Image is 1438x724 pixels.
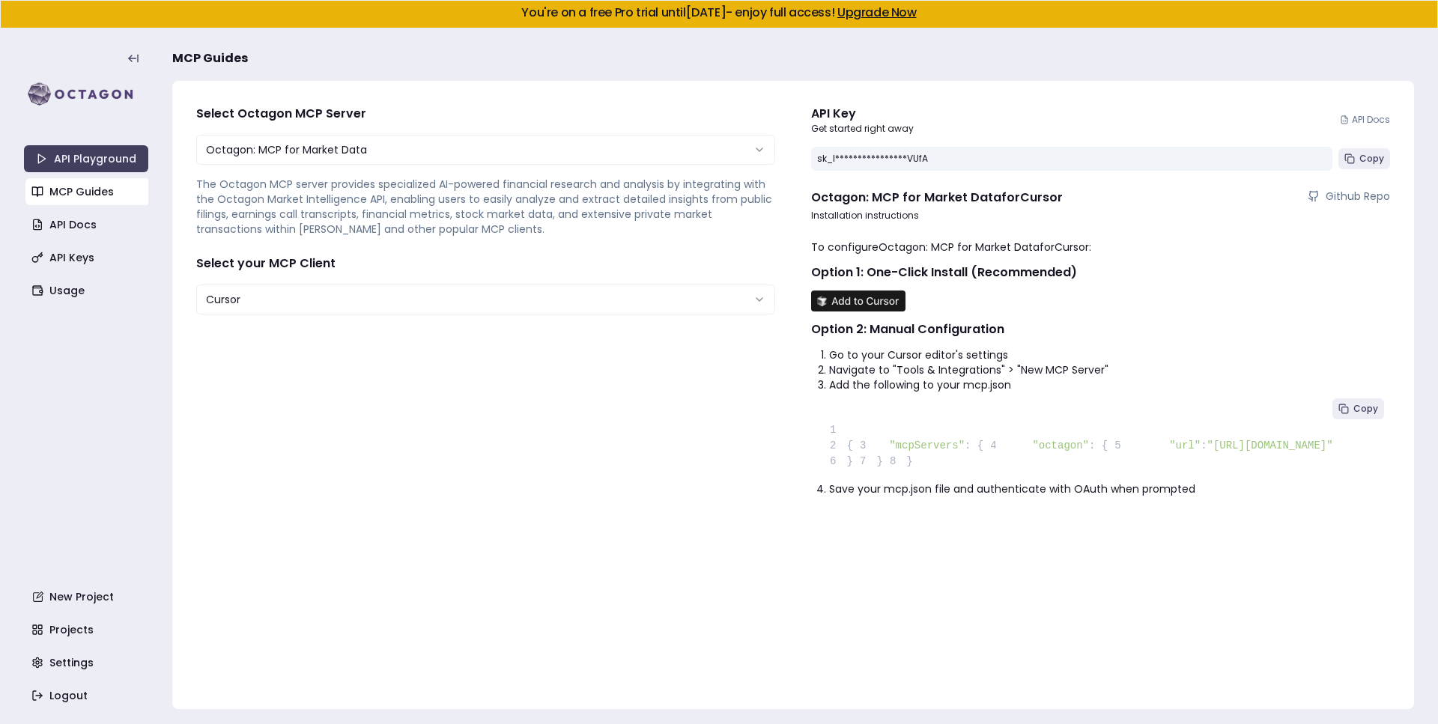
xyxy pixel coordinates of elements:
[823,439,853,451] span: {
[1089,439,1108,451] span: : {
[1332,398,1384,419] button: Copy
[24,145,148,172] a: API Playground
[25,649,150,676] a: Settings
[1207,439,1333,451] span: "[URL][DOMAIN_NAME]"
[829,481,1390,496] li: Save your mcp.json file and authenticate with OAuth when prompted
[823,454,847,469] span: 6
[196,105,775,123] h4: Select Octagon MCP Server
[1308,189,1390,204] a: Github Repo
[1340,114,1390,126] a: API Docs
[25,583,150,610] a: New Project
[837,4,917,21] a: Upgrade Now
[811,290,905,311] img: Install MCP Server
[883,454,907,469] span: 8
[25,178,150,205] a: MCP Guides
[1353,403,1378,415] span: Copy
[853,438,877,454] span: 3
[1201,439,1207,451] span: :
[811,264,1390,282] h2: Option 1: One-Click Install (Recommended)
[1169,439,1201,451] span: "url"
[811,189,1063,207] h4: Octagon: MCP for Market Data for Cursor
[24,79,148,109] img: logo-rect-yK7x_WSZ.svg
[25,277,150,304] a: Usage
[829,377,1390,392] li: Add the following to your mcp.json
[811,240,1390,255] p: To configure Octagon: MCP for Market Data for Cursor :
[823,438,847,454] span: 2
[823,422,847,438] span: 1
[1032,439,1089,451] span: "octagon"
[25,211,150,238] a: API Docs
[983,438,1007,454] span: 4
[965,439,983,451] span: : {
[1338,148,1390,169] button: Copy
[853,454,877,469] span: 7
[1108,438,1132,454] span: 5
[13,7,1425,19] h5: You're on a free Pro trial until [DATE] - enjoy full access!
[172,49,248,67] span: MCP Guides
[196,255,775,273] h4: Select your MCP Client
[811,123,914,135] p: Get started right away
[883,455,913,467] span: }
[25,616,150,643] a: Projects
[811,320,1390,338] h2: Option 2: Manual Configuration
[811,105,914,123] div: API Key
[829,347,1390,362] li: Go to your Cursor editor's settings
[1326,189,1390,204] span: Github Repo
[829,362,1390,377] li: Navigate to "Tools & Integrations" > "New MCP Server"
[25,682,150,709] a: Logout
[853,455,883,467] span: }
[889,439,965,451] span: "mcpServers"
[1359,153,1384,165] span: Copy
[196,177,775,237] p: The Octagon MCP server provides specialized AI-powered financial research and analysis by integra...
[811,210,1390,222] p: Installation instructions
[25,244,150,271] a: API Keys
[823,455,853,467] span: }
